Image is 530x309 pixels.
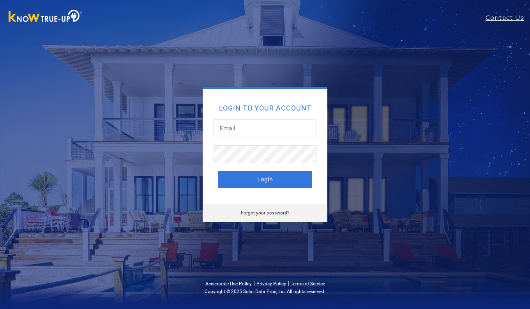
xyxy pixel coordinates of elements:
span: | [288,279,289,287]
img: Know True-Up [5,8,87,26]
a: Contact Us [486,13,530,23]
input: Email [214,119,316,137]
a: Privacy Policy [256,281,286,286]
a: Acceptable Use Policy [205,281,252,286]
button: Login [218,171,312,188]
a: Terms of Service [291,281,325,286]
h2: Login to your account [218,105,312,112]
span: | [253,279,255,287]
a: Forgot your password? [241,210,290,216]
